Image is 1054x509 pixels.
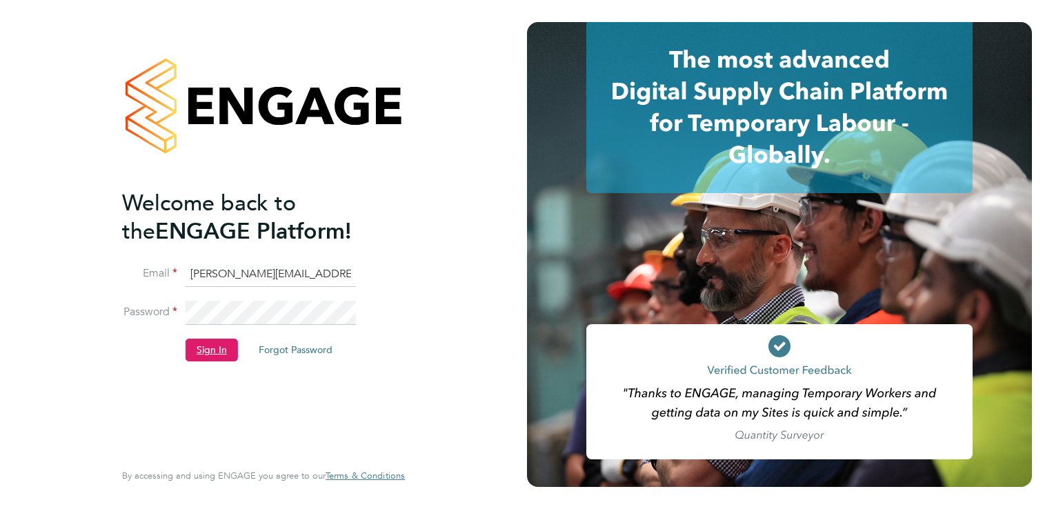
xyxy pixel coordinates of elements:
button: Sign In [186,339,238,361]
button: Forgot Password [248,339,344,361]
label: Email [122,266,177,281]
span: By accessing and using ENGAGE you agree to our [122,470,405,481]
span: Welcome back to the [122,190,296,245]
label: Password [122,305,177,319]
a: Terms & Conditions [326,470,405,481]
h2: ENGAGE Platform! [122,189,391,246]
input: Enter your work email... [186,262,356,287]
